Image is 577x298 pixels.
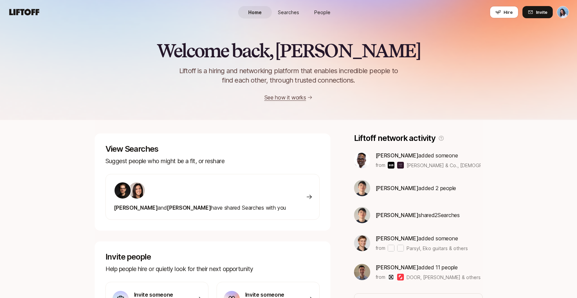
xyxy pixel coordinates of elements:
[115,182,131,199] img: ACg8ocLkLr99FhTl-kK-fHkDFhetpnfS0fTAm4rmr9-oxoZ0EDUNs14=s160-c
[354,207,370,223] img: 47784c54_a4ff_477e_ab36_139cb03b2732.jpg
[129,182,145,199] img: 71d7b91d_d7cb_43b4_a7ea_a9b2f2cc6e03.jpg
[278,9,299,16] span: Searches
[114,204,286,211] span: have shared Searches with you
[376,152,419,159] span: [PERSON_NAME]
[354,180,370,196] img: 47784c54_a4ff_477e_ab36_139cb03b2732.jpg
[376,235,419,242] span: [PERSON_NAME]
[376,211,460,219] p: shared 2 Search es
[376,151,481,160] p: added someone
[238,6,272,19] a: Home
[397,274,404,280] img: Shutterstock
[376,161,385,169] p: from
[376,263,481,272] p: added 11 people
[248,9,262,16] span: Home
[105,252,320,262] p: Invite people
[114,204,158,211] span: [PERSON_NAME]
[376,244,385,252] p: from
[522,6,553,18] button: Invite
[397,245,404,251] img: Eko guitars
[407,245,468,252] span: Parsyl, Eko guitars & others
[536,9,547,16] span: Invite
[407,274,481,281] span: DOOR, [PERSON_NAME] & others
[376,184,456,192] p: added 2 people
[376,264,419,271] span: [PERSON_NAME]
[504,9,513,16] span: Hire
[388,162,394,169] img: Slauson & Co.
[388,245,394,251] img: Parsyl
[388,274,394,280] img: DOOR
[354,152,370,168] img: 2835204d_fab2_40e4_99ab_e880f119cb53.jpg
[105,264,320,274] p: Help people hire or quietly look for their next opportunity
[354,264,370,280] img: bf8f663c_42d6_4f7d_af6b_5f71b9527721.jpg
[376,212,419,218] span: [PERSON_NAME]
[272,6,306,19] a: Searches
[407,162,540,168] span: [PERSON_NAME] & Co., [DEMOGRAPHIC_DATA] VC & others
[157,40,420,61] h2: Welcome back, [PERSON_NAME]
[167,204,211,211] span: [PERSON_NAME]
[557,6,569,18] button: Dan Tase
[376,185,419,191] span: [PERSON_NAME]
[264,94,306,101] a: See how it works
[490,6,518,18] button: Hire
[158,204,167,211] span: and
[306,6,339,19] a: People
[376,234,468,243] p: added someone
[354,235,370,251] img: aa066d64_2c61_440a_9a35_2fd8e4d67030.jpg
[354,133,436,143] p: Liftoff network activity
[105,144,320,154] p: View Searches
[105,156,320,166] p: Suggest people who might be a fit, or reshare
[168,66,409,85] p: Liftoff is a hiring and networking platform that enables incredible people to find each other, th...
[314,9,330,16] span: People
[376,273,385,281] p: from
[397,162,404,169] img: LGBT+ VC
[557,6,569,18] img: Dan Tase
